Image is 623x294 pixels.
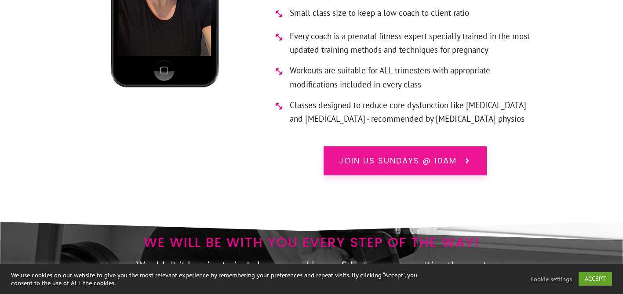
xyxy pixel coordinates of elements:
span: Workouts are suitable for ALL trimesters with appropriate modifications included in every class [290,64,540,91]
strong: We will be with you every step of the way! [144,233,480,252]
span: Every coach is a prenatal fitness expert specially trained in the most updated training methods a... [290,29,540,57]
a: Cookie settings [531,275,572,283]
span: Small class size to keep a low coach to client ratio [290,6,469,20]
span: Join us Sundays @ 10am [339,155,457,167]
a: ACCEPT [579,272,612,286]
div: We use cookies on our website to give you the most relevant experience by remembering your prefer... [11,271,432,287]
span: Classes designed to reduce core dysfunction like [MEDICAL_DATA] and [MEDICAL_DATA] - recommended ... [290,98,540,126]
a: Join us Sundays @ 10am [324,146,487,175]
